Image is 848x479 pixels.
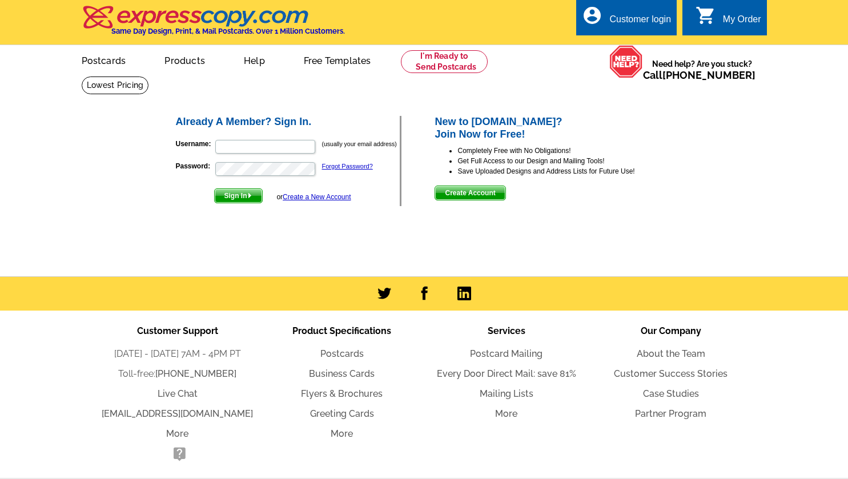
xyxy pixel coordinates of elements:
span: Services [488,325,525,336]
a: [PHONE_NUMBER] [155,368,236,379]
h2: Already A Member? Sign In. [176,116,400,128]
a: Create a New Account [283,193,351,201]
a: Live Chat [158,388,198,399]
label: Password: [176,161,214,171]
li: Get Full Access to our Design and Mailing Tools! [457,156,674,166]
span: Customer Support [137,325,218,336]
a: Partner Program [635,408,706,419]
h4: Same Day Design, Print, & Mail Postcards. Over 1 Million Customers. [111,27,345,35]
a: account_circle Customer login [582,13,671,27]
li: Toll-free: [95,367,260,381]
span: Sign In [215,189,262,203]
a: More [166,428,188,439]
div: Customer login [609,14,671,30]
i: account_circle [582,5,602,26]
a: [PHONE_NUMBER] [662,69,755,81]
a: Postcards [63,46,144,73]
div: or [276,192,351,202]
img: help [609,45,643,78]
li: [DATE] - [DATE] 7AM - 4PM PT [95,347,260,361]
div: My Order [723,14,761,30]
a: Postcards [320,348,364,359]
li: Save Uploaded Designs and Address Lists for Future Use! [457,166,674,176]
li: Completely Free with No Obligations! [457,146,674,156]
small: (usually your email address) [322,140,397,147]
button: Sign In [214,188,263,203]
a: About the Team [637,348,705,359]
a: shopping_cart My Order [696,13,761,27]
a: More [331,428,353,439]
a: Same Day Design, Print, & Mail Postcards. Over 1 Million Customers. [82,14,345,35]
a: More [495,408,517,419]
a: Forgot Password? [322,163,373,170]
label: Username: [176,139,214,149]
span: Need help? Are you stuck? [643,58,761,81]
a: Every Door Direct Mail: save 81% [437,368,576,379]
a: Greeting Cards [310,408,374,419]
a: Postcard Mailing [470,348,542,359]
span: Our Company [641,325,701,336]
a: Products [146,46,223,73]
a: Case Studies [643,388,699,399]
a: Customer Success Stories [614,368,728,379]
span: Product Specifications [292,325,391,336]
a: Business Cards [309,368,375,379]
a: Help [226,46,283,73]
i: shopping_cart [696,5,716,26]
h2: New to [DOMAIN_NAME]? Join Now for Free! [435,116,674,140]
a: Mailing Lists [480,388,533,399]
a: Flyers & Brochures [301,388,383,399]
span: Call [643,69,755,81]
a: [EMAIL_ADDRESS][DOMAIN_NAME] [102,408,253,419]
a: Free Templates [286,46,389,73]
button: Create Account [435,186,505,200]
img: button-next-arrow-white.png [247,193,252,198]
